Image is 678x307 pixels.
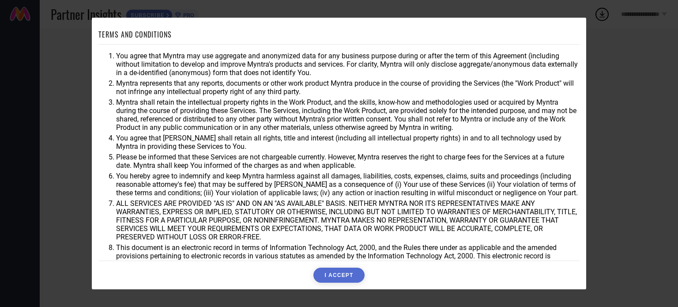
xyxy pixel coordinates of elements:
li: ALL SERVICES ARE PROVIDED "AS IS" AND ON AN "AS AVAILABLE" BASIS. NEITHER MYNTRA NOR ITS REPRESEN... [116,199,580,241]
li: This document is an electronic record in terms of Information Technology Act, 2000, and the Rules... [116,243,580,269]
h1: TERMS AND CONDITIONS [98,29,172,40]
li: Please be informed that these Services are not chargeable currently. However, Myntra reserves the... [116,153,580,170]
li: You hereby agree to indemnify and keep Myntra harmless against all damages, liabilities, costs, e... [116,172,580,197]
li: You agree that [PERSON_NAME] shall retain all rights, title and interest (including all intellect... [116,134,580,151]
li: You agree that Myntra may use aggregate and anonymized data for any business purpose during or af... [116,52,580,77]
li: Myntra shall retain the intellectual property rights in the Work Product, and the skills, know-ho... [116,98,580,132]
li: Myntra represents that any reports, documents or other work product Myntra produce in the course ... [116,79,580,96]
button: I ACCEPT [313,268,364,283]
